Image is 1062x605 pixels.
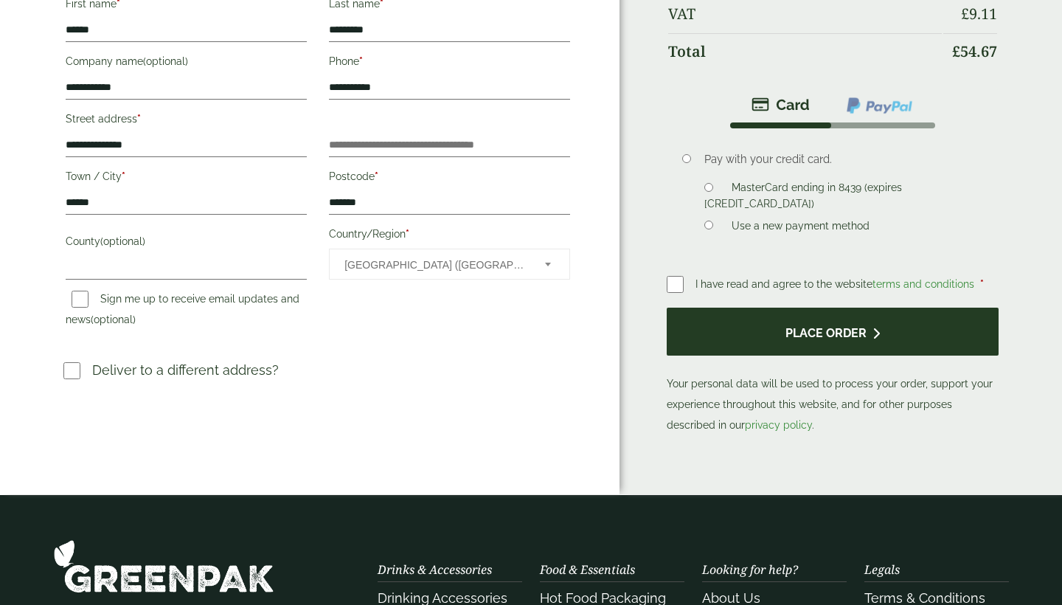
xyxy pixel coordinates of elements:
label: Country/Region [329,224,570,249]
bdi: 9.11 [961,4,997,24]
label: Town / City [66,166,307,191]
abbr: required [359,55,363,67]
abbr: required [122,170,125,182]
abbr: required [375,170,378,182]
bdi: 54.67 [952,41,997,61]
abbr: required [406,228,409,240]
p: Your personal data will be used to process your order, support your experience throughout this we... [667,308,999,435]
span: United Kingdom (UK) [344,249,525,280]
input: Sign me up to receive email updates and news(optional) [72,291,88,308]
span: £ [952,41,960,61]
label: Phone [329,51,570,76]
span: (optional) [100,235,145,247]
p: Pay with your credit card. [704,151,976,167]
img: ppcp-gateway.png [845,96,914,115]
p: Deliver to a different address? [92,360,279,380]
label: Sign me up to receive email updates and news [66,293,299,330]
span: (optional) [91,314,136,325]
a: privacy policy [745,419,812,431]
abbr: required [137,113,141,125]
span: (optional) [143,55,188,67]
a: terms and conditions [872,278,974,290]
span: £ [961,4,969,24]
label: Postcode [329,166,570,191]
label: MasterCard ending in 8439 (expires [CREDIT_CARD_DATA]) [704,181,902,214]
span: I have read and agree to the website [695,278,977,290]
abbr: required [980,278,984,290]
label: County [66,231,307,256]
th: Total [668,33,942,69]
img: stripe.png [752,96,810,114]
button: Place order [667,308,999,356]
img: GreenPak Supplies [53,539,274,593]
label: Street address [66,108,307,134]
label: Use a new payment method [726,220,875,236]
label: Company name [66,51,307,76]
span: Country/Region [329,249,570,280]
